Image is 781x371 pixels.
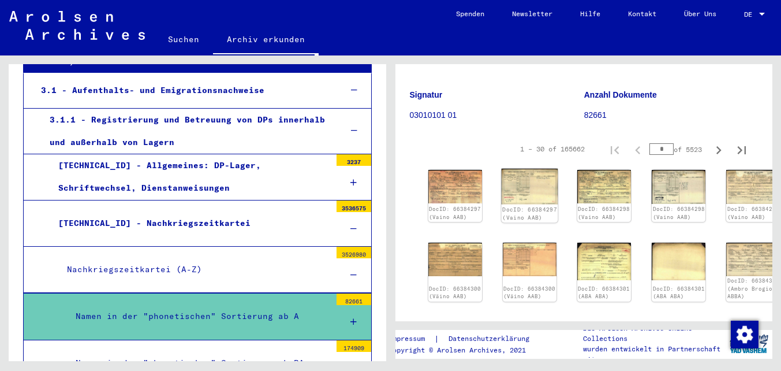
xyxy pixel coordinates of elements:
p: 82661 [584,109,758,121]
img: yv_logo.png [727,329,771,358]
div: 3536575 [337,201,371,212]
p: 03010101 01 [410,109,584,121]
img: Arolsen_neg.svg [9,11,145,40]
div: 3237 [337,154,371,166]
div: [TECHNICAL_ID] - Nachkriegszeitkartei [50,212,331,235]
img: 002.jpg [652,170,705,204]
button: Previous page [626,138,649,161]
div: 82661 [337,294,371,305]
a: DocID: 66384299 (Vaino AAB) [727,206,779,220]
div: 174909 [337,340,371,352]
img: 001.jpg [577,170,631,203]
a: DocID: 66384298 (Vaino AAB) [653,206,705,220]
b: Anzahl Dokumente [584,90,657,99]
img: 002.jpg [503,243,556,277]
div: 1 – 30 of 165662 [520,144,585,154]
img: 001.jpg [577,243,631,281]
p: Die Arolsen Archives Online-Collections [583,323,725,344]
a: DocID: 66384297 (Vaino AAB) [502,206,557,221]
a: Impressum [388,333,434,345]
div: of 5523 [649,144,707,155]
p: wurden entwickelt in Partnerschaft mit [583,344,725,365]
b: Signatur [410,90,443,99]
a: Suchen [154,25,213,53]
a: DocID: 66384300 (Väino AAB) [429,285,481,300]
div: Zustimmung ändern [730,320,758,348]
div: 3.1 - Aufenthalts- und Emigrationsnachweise [32,79,332,102]
a: DocID: 66384298 (Vaino AAB) [578,206,630,220]
button: Next page [707,138,730,161]
a: Archiv erkunden [213,25,319,55]
a: DocID: 66384301 (ABA ABA) [578,285,630,300]
img: Zustimmung ändern [731,321,758,348]
div: Namen in der "phonetischen" Sortierung ab A [67,305,331,328]
img: 001.jpg [428,243,482,277]
img: 001.jpg [726,170,780,204]
div: Nachkriegszeitkartei (A-Z) [58,258,331,281]
button: First page [603,138,626,161]
span: DE [744,10,757,18]
div: 3526980 [337,247,371,258]
img: 002.jpg [501,169,558,205]
img: 002.jpg [652,243,705,281]
div: 3.1.1 - Registrierung und Betreuung von DPs innerhalb und außerhalb von Lagern [41,109,332,154]
div: | [388,333,543,345]
a: Datenschutzerklärung [439,333,543,345]
a: DocID: 66384301 (ABA ABA) [653,285,705,300]
p: Copyright © Arolsen Archives, 2021 [388,345,543,355]
a: DocID: 66384302 (Ambro Brogio ABBA) [727,277,779,299]
img: 001.jpg [428,170,482,203]
img: 001.jpg [726,243,780,276]
div: [TECHNICAL_ID] - Allgemeines: DP-Lager, Schriftwechsel, Dienstanweisungen [50,154,331,199]
a: DocID: 66384297 (Vaino AAB) [429,206,481,220]
a: DocID: 66384300 (Väino AAB) [503,285,555,300]
button: Last page [730,138,753,161]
